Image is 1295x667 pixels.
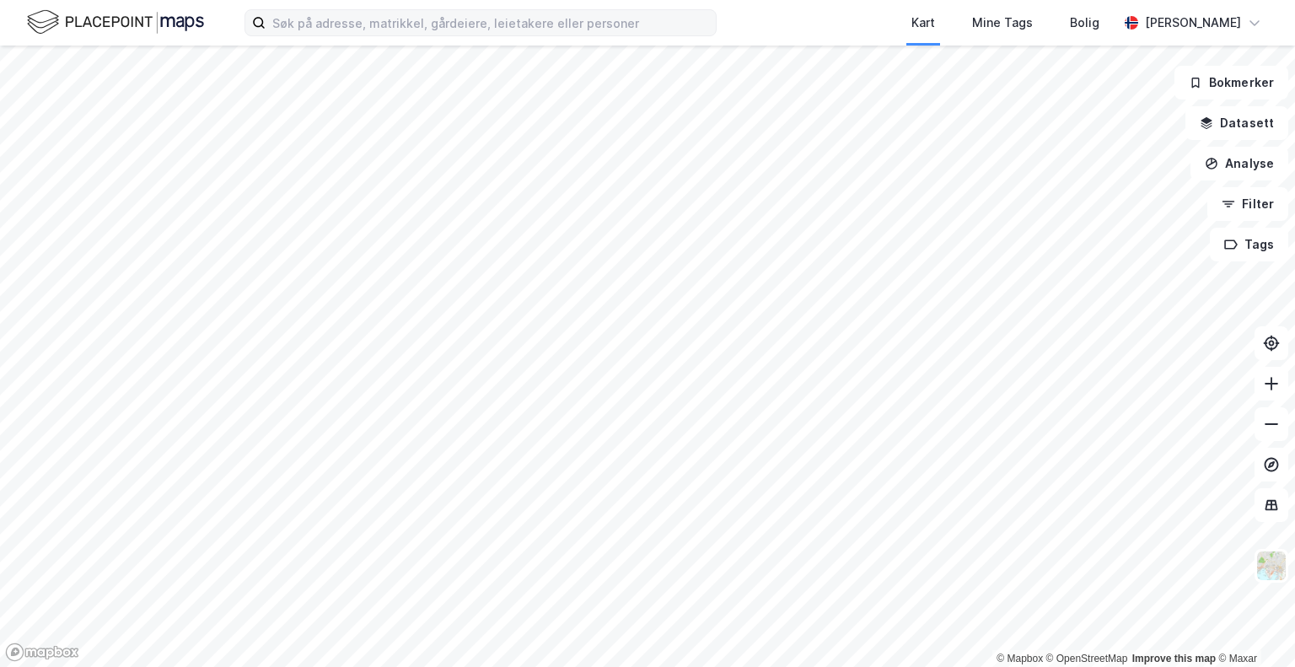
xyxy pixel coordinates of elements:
[1210,228,1288,261] button: Tags
[1174,66,1288,100] button: Bokmerker
[1046,653,1128,664] a: OpenStreetMap
[1185,106,1288,140] button: Datasett
[911,13,935,33] div: Kart
[1132,653,1216,664] a: Improve this map
[1211,586,1295,667] div: Kontrollprogram for chat
[972,13,1033,33] div: Mine Tags
[1211,586,1295,667] iframe: Chat Widget
[997,653,1043,664] a: Mapbox
[266,10,716,35] input: Søk på adresse, matrikkel, gårdeiere, leietakere eller personer
[1070,13,1099,33] div: Bolig
[5,643,79,662] a: Mapbox homepage
[1255,550,1287,582] img: Z
[1190,147,1288,180] button: Analyse
[1207,187,1288,221] button: Filter
[1145,13,1241,33] div: [PERSON_NAME]
[27,8,204,37] img: logo.f888ab2527a4732fd821a326f86c7f29.svg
